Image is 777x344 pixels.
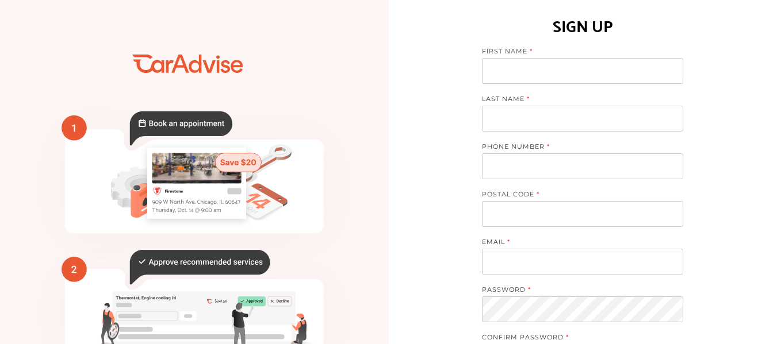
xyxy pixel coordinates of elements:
[482,285,672,296] label: PASSWORD
[482,142,672,153] label: PHONE NUMBER
[482,190,672,201] label: POSTAL CODE
[553,11,613,38] h1: SIGN UP
[482,238,672,249] label: EMAIL
[482,95,672,106] label: LAST NAME
[482,47,672,58] label: FIRST NAME
[482,333,672,344] label: CONFIRM PASSWORD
